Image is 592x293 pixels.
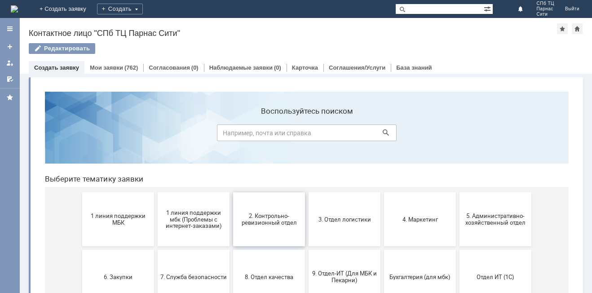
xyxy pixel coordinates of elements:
[422,108,494,162] button: 5. Административно-хозяйственный отдел
[198,189,265,195] span: 8. Отдел качества
[11,5,18,13] img: logo
[195,108,267,162] button: 2. Контрольно-ревизионный отдел
[349,189,415,195] span: Бухгалтерия (для мбк)
[329,64,385,71] a: Соглашения/Услуги
[422,223,494,277] button: [PERSON_NAME]. Услуги ИТ для МБК (оформляет L1)
[123,189,189,195] span: 7. Служба безопасности
[3,72,17,86] a: Мои согласования
[271,223,343,277] button: Франчайзинг
[195,165,267,219] button: 8. Отдел качества
[149,64,190,71] a: Согласования
[536,6,554,12] span: Парнас
[195,223,267,277] button: Финансовый отдел
[572,23,583,34] div: Сделать домашней страницей
[198,246,265,253] span: Финансовый отдел
[422,165,494,219] button: Отдел ИТ (1С)
[179,22,359,31] label: Воспользуйтесь поиском
[271,108,343,162] button: 3. Отдел логистики
[557,23,568,34] div: Добавить в избранное
[274,186,340,199] span: 9. Отдел-ИТ (Для МБК и Пекарни)
[292,64,318,71] a: Карточка
[120,223,192,277] button: Отдел-ИТ (Офис)
[44,108,116,162] button: 1 линия поддержки МБК
[274,246,340,253] span: Франчайзинг
[47,243,114,257] span: Отдел-ИТ (Битрикс24 и CRM)
[123,124,189,145] span: 1 линия поддержки мбк (Проблемы с интернет-заказами)
[536,1,554,6] span: СПб ТЦ
[349,243,415,257] span: Это соглашение не активно!
[11,5,18,13] a: Перейти на домашнюю страницу
[424,189,491,195] span: Отдел ИТ (1С)
[7,90,531,99] header: Выберите тематику заявки
[346,165,418,219] button: Бухгалтерия (для мбк)
[484,4,493,13] span: Расширенный поиск
[3,56,17,70] a: Мои заявки
[97,4,143,14] div: Создать
[120,108,192,162] button: 1 линия поддержки мбк (Проблемы с интернет-заказами)
[90,64,123,71] a: Мои заявки
[34,64,79,71] a: Создать заявку
[120,165,192,219] button: 7. Служба безопасности
[274,131,340,138] span: 3. Отдел логистики
[209,64,273,71] a: Наблюдаемые заявки
[349,131,415,138] span: 4. Маркетинг
[124,64,138,71] div: (762)
[191,64,199,71] div: (0)
[271,165,343,219] button: 9. Отдел-ИТ (Для МБК и Пекарни)
[198,128,265,142] span: 2. Контрольно-ревизионный отдел
[123,246,189,253] span: Отдел-ИТ (Офис)
[47,189,114,195] span: 6. Закупки
[424,128,491,142] span: 5. Административно-хозяйственный отдел
[346,108,418,162] button: 4. Маркетинг
[536,12,554,17] span: Сити
[274,64,281,71] div: (0)
[424,240,491,260] span: [PERSON_NAME]. Услуги ИТ для МБК (оформляет L1)
[346,223,418,277] button: Это соглашение не активно!
[47,128,114,142] span: 1 линия поддержки МБК
[3,40,17,54] a: Создать заявку
[29,29,557,38] div: Контактное лицо "СПб ТЦ Парнас Сити"
[179,40,359,57] input: Например, почта или справка
[44,223,116,277] button: Отдел-ИТ (Битрикс24 и CRM)
[396,64,432,71] a: База знаний
[44,165,116,219] button: 6. Закупки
